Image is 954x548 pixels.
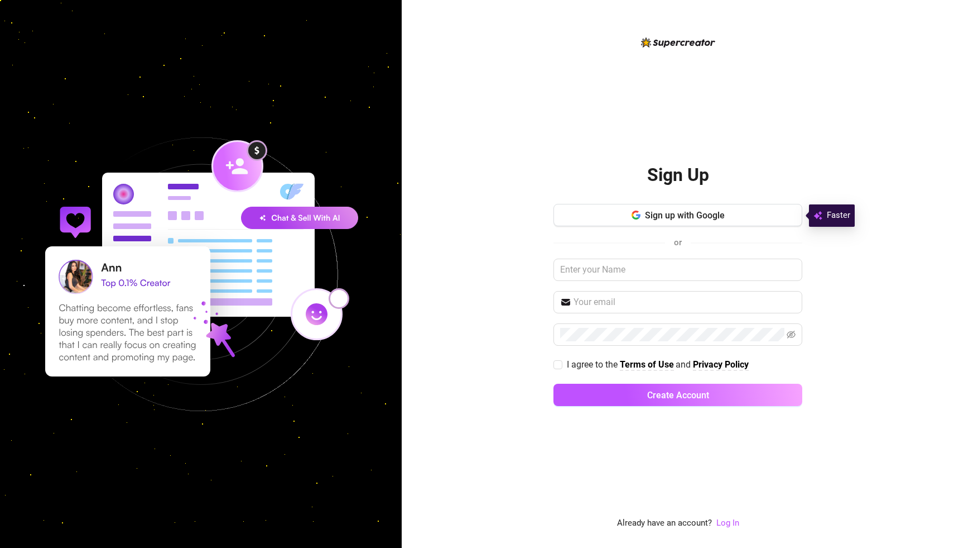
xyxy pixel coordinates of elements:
[676,359,693,370] span: and
[567,359,620,370] span: I agree to the
[574,296,796,309] input: Your email
[641,37,715,47] img: logo-BBDzfeDw.svg
[620,359,674,371] a: Terms of Use
[553,384,802,406] button: Create Account
[620,359,674,370] strong: Terms of Use
[674,237,682,247] span: or
[647,390,709,401] span: Create Account
[813,209,822,222] img: svg%3e
[647,164,709,187] h2: Sign Up
[693,359,749,371] a: Privacy Policy
[8,81,394,468] img: signup-background-D0MIrEPF.svg
[787,330,796,339] span: eye-invisible
[693,359,749,370] strong: Privacy Policy
[716,518,739,528] a: Log In
[617,517,712,530] span: Already have an account?
[553,204,802,226] button: Sign up with Google
[827,209,850,222] span: Faster
[645,210,725,221] span: Sign up with Google
[716,517,739,530] a: Log In
[553,259,802,281] input: Enter your Name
